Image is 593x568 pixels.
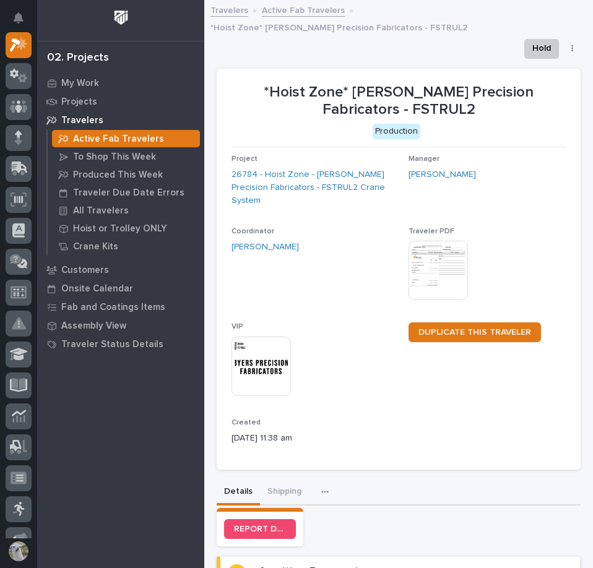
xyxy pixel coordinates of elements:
img: Workspace Logo [110,6,132,29]
a: Traveler Due Date Errors [48,184,204,201]
p: All Travelers [73,205,129,217]
a: Active Fab Travelers [48,130,204,147]
a: REPORT DRAWING/DESIGN ISSUE [224,519,296,539]
p: Fab and Coatings Items [61,302,165,313]
a: Active Fab Travelers [262,2,345,17]
a: Fab and Coatings Items [37,298,204,316]
p: Traveler Status Details [61,339,163,350]
p: [DATE] 11:38 am [232,432,399,445]
p: *Hoist Zone* [PERSON_NAME] Precision Fabricators - FSTRUL2 [210,20,467,33]
span: Hold [532,41,551,56]
div: 02. Projects [47,51,109,65]
a: Customers [37,260,204,279]
p: Assembly View [61,321,126,332]
p: *Hoist Zone* [PERSON_NAME] Precision Fabricators - FSTRUL2 [232,84,566,119]
button: users-avatar [6,538,32,564]
button: Notifications [6,5,32,31]
a: 26784 - Hoist Zone - [PERSON_NAME] Precision Fabricators - FSTRUL2 Crane System [232,168,399,207]
p: Customers [61,265,109,276]
div: Notifications [15,12,32,32]
span: VIP [232,323,243,330]
a: Hoist or Trolley ONLY [48,220,204,237]
button: Hold [524,39,559,59]
span: Project [232,155,258,163]
a: To Shop This Week [48,148,204,165]
span: Coordinator [232,228,274,235]
a: Travelers [210,2,248,17]
a: Crane Kits [48,238,204,255]
p: Crane Kits [73,241,118,252]
p: My Work [61,78,99,89]
a: DUPLICATE THIS TRAVELER [409,322,541,342]
a: Projects [37,92,204,111]
a: Travelers [37,111,204,129]
span: Manager [409,155,439,163]
button: Shipping [260,480,309,506]
a: [PERSON_NAME] [409,168,476,181]
a: Assembly View [37,316,204,335]
a: My Work [37,74,204,92]
button: Details [217,480,260,506]
p: Produced This Week [73,170,163,181]
span: Created [232,419,261,426]
a: [PERSON_NAME] [232,241,299,254]
a: Onsite Calendar [37,279,204,298]
p: Hoist or Trolley ONLY [73,223,167,235]
a: All Travelers [48,202,204,219]
span: DUPLICATE THIS TRAVELER [418,328,531,337]
span: Traveler PDF [409,228,454,235]
a: Produced This Week [48,166,204,183]
p: Onsite Calendar [61,283,133,295]
p: To Shop This Week [73,152,156,163]
div: Production [373,124,420,139]
p: Travelers [61,115,103,126]
p: Traveler Due Date Errors [73,187,184,199]
p: Active Fab Travelers [73,134,164,145]
span: REPORT DRAWING/DESIGN ISSUE [234,525,286,533]
a: Traveler Status Details [37,335,204,353]
p: Projects [61,97,97,108]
